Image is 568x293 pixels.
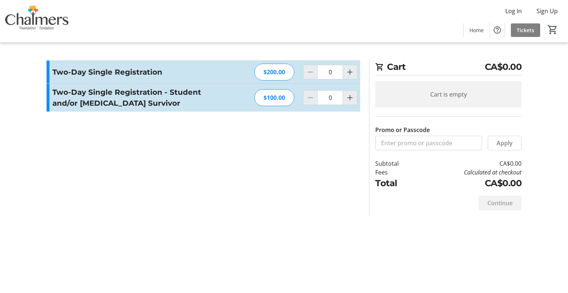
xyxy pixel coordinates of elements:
td: Fees [375,168,418,177]
label: Promo or Passcode [375,125,430,134]
input: Enter promo or passcode [375,136,482,150]
h2: Cart [375,60,521,75]
a: Tickets [511,23,540,37]
span: CA$0.00 [485,60,522,74]
td: Total [375,177,418,190]
img: Chalmers Foundation's Logo [4,3,70,40]
div: $100.00 [254,89,294,106]
div: $200.00 [254,64,294,80]
button: Increment by one [343,91,357,105]
td: CA$0.00 [418,159,521,168]
div: Cart is empty [375,81,521,108]
span: Tickets [517,26,534,34]
button: Cart [546,23,559,36]
button: Sign Up [531,5,564,17]
button: Apply [488,136,521,150]
button: Log In [499,5,528,17]
span: Sign Up [536,7,558,15]
input: Two-Day Single Registration Quantity [317,65,343,79]
span: Apply [497,139,513,147]
h3: Two-Day Single Registration [52,67,213,78]
td: Calculated at checkout [418,168,521,177]
span: Log In [505,7,522,15]
h3: Two-Day Single Registration - Student and/or [MEDICAL_DATA] Survivor [52,87,213,109]
td: Subtotal [375,159,418,168]
a: Home [464,23,490,37]
button: Increment by one [343,65,357,79]
span: Home [469,26,484,34]
button: Help [490,23,505,37]
input: Two-Day Single Registration - Student and/or Cancer Survivor Quantity [317,90,343,105]
td: CA$0.00 [418,177,521,190]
